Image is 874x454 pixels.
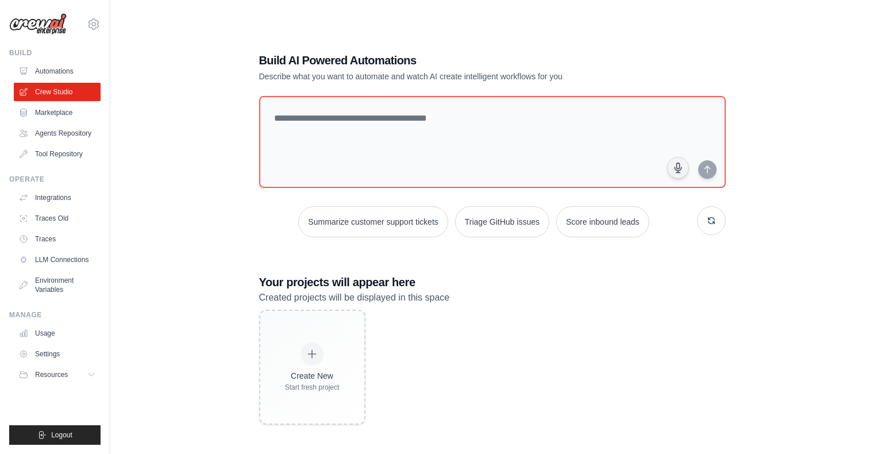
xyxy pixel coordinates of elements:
button: Click to speak your automation idea [667,157,689,179]
a: LLM Connections [14,251,101,269]
a: Settings [14,345,101,363]
a: Environment Variables [14,271,101,299]
h3: Your projects will appear here [259,274,726,290]
div: Start fresh project [285,383,340,392]
button: Score inbound leads [556,206,649,237]
h1: Build AI Powered Automations [259,52,645,68]
div: Create New [285,370,340,382]
span: Resources [35,370,68,379]
button: Logout [9,425,101,445]
button: Resources [14,365,101,384]
a: Usage [14,324,101,343]
button: Get new suggestions [697,206,726,235]
button: Summarize customer support tickets [298,206,448,237]
div: Manage [9,310,101,320]
a: Tool Repository [14,145,101,163]
a: Automations [14,62,101,80]
span: Logout [51,430,72,440]
a: Traces Old [14,209,101,228]
a: Marketplace [14,103,101,122]
div: Build [9,48,101,57]
p: Created projects will be displayed in this space [259,290,726,305]
a: Crew Studio [14,83,101,101]
div: Operate [9,175,101,184]
img: Logo [9,13,67,35]
a: Agents Repository [14,124,101,143]
a: Traces [14,230,101,248]
button: Triage GitHub issues [455,206,549,237]
p: Describe what you want to automate and watch AI create intelligent workflows for you [259,71,645,82]
a: Integrations [14,188,101,207]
